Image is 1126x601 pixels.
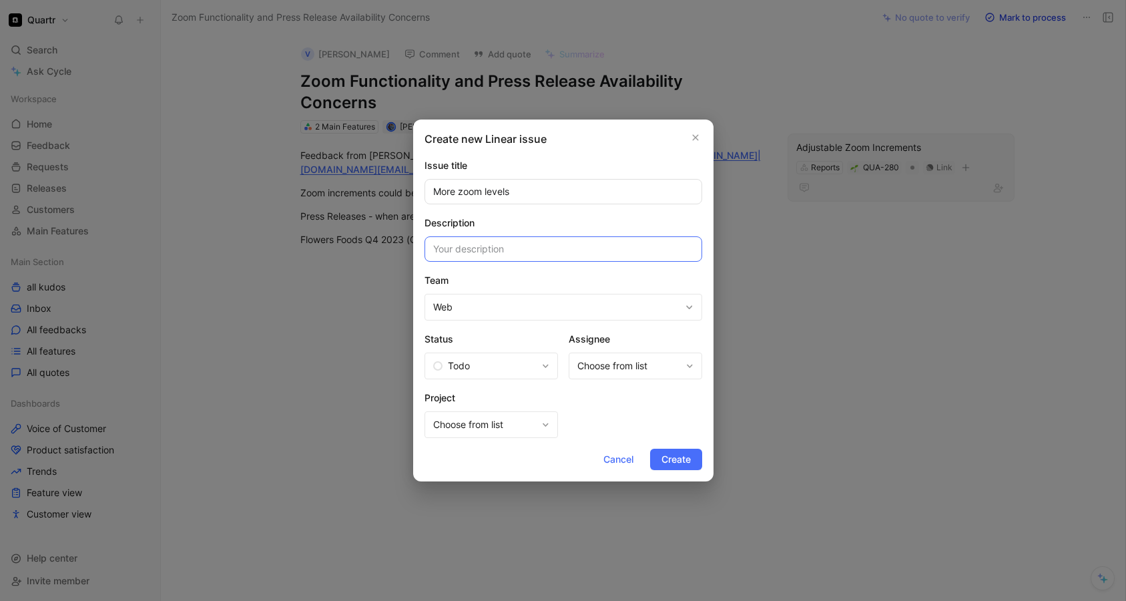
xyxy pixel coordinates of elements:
[425,272,702,294] div: Team
[425,215,702,231] div: Description
[433,299,681,315] span: Web
[425,294,702,321] button: Web
[425,131,702,147] p: Create new Linear issue
[592,449,645,470] button: Cancel
[448,358,470,374] span: Todo
[425,331,558,353] div: Status
[425,236,702,262] input: Your description
[569,331,702,353] div: Assignee
[425,390,558,411] div: Project
[650,449,702,470] button: Create
[433,417,537,433] span: Choose from list
[661,451,691,467] span: Create
[569,353,702,379] button: Choose from list
[425,158,702,174] div: Issue title
[425,179,702,204] input: Your issue title
[603,451,633,467] span: Cancel
[577,358,681,374] span: Choose from list
[425,411,558,438] button: Choose from list
[425,353,558,379] button: Todo
[433,361,443,371] svg: Todo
